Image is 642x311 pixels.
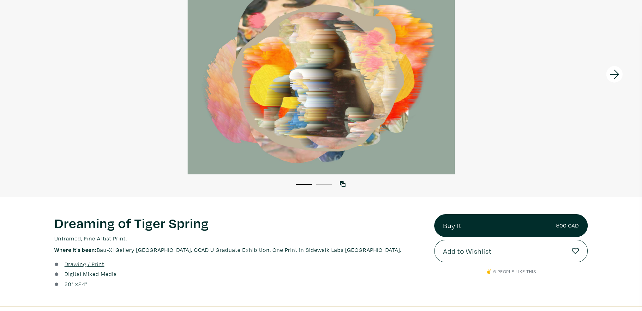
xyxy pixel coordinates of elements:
span: 24 [78,280,85,288]
a: Buy It500 CAD [434,214,588,237]
u: Drawing / Print [64,260,104,268]
small: 500 CAD [556,221,579,230]
p: ✌️ 6 people like this [434,268,588,275]
h1: Dreaming of Tiger Spring [54,214,425,231]
button: Add to Wishlist [434,240,588,263]
a: Drawing / Print [64,260,104,268]
p: Bau-Xi Gallery [GEOGRAPHIC_DATA], OCAD U Graduate Exhibition. One Print in Sidewalk Labs [GEOGRAP... [54,246,425,254]
div: " x " [64,280,87,288]
span: 30 [64,280,71,288]
button: 1 of 2 [296,184,312,185]
span: Add to Wishlist [443,246,492,257]
p: Unframed, Fine Artist Print. [54,234,425,243]
button: 2 of 2 [316,184,332,185]
span: Where it's been: [54,246,97,253]
a: Digital Mixed Media [64,270,117,278]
